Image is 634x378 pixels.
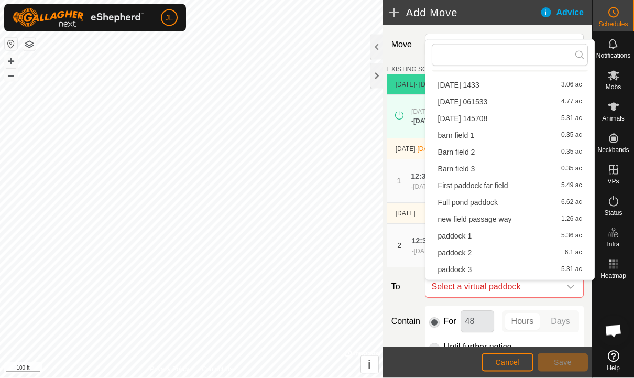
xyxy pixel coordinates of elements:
label: Move [387,34,421,56]
span: Infra [607,241,619,247]
span: Barn field 2 [438,148,475,156]
div: - [411,182,461,191]
button: Save [538,353,588,372]
span: [DATE] 145708 [438,115,488,122]
span: Animals [602,115,625,122]
span: 0.35 ac [561,165,582,172]
h2: Add Move [389,6,540,19]
span: 1.26 ac [561,215,582,223]
button: i [361,356,378,373]
button: – [5,69,17,81]
span: - [415,145,437,153]
li: Barn field 3 [432,161,588,177]
span: JL [166,13,173,24]
span: 1 [397,177,401,185]
button: Reset Map [5,38,17,50]
span: First paddock far field [438,182,508,189]
li: paddock 1 [432,228,588,244]
span: - [DATE] [415,81,439,88]
button: Cancel [482,353,533,372]
div: dropdown trigger [560,34,581,56]
span: Heatmap [600,273,626,279]
button: Map Layers [23,38,36,51]
span: Cows [428,34,560,56]
span: Help [607,365,620,371]
span: [DATE] 12:30 pm [414,247,462,255]
img: Gallagher Logo [13,8,144,27]
span: [DATE] 061533 [438,98,488,105]
div: dropdown trigger [560,276,581,297]
a: Help [593,346,634,375]
span: 2 [397,241,401,250]
span: Neckbands [597,147,629,153]
span: Cancel [495,358,520,366]
span: barn field 1 [438,132,474,139]
span: 3.06 ac [561,81,582,89]
span: Save [554,358,572,366]
span: 5.36 ac [561,232,582,240]
span: 0.35 ac [561,148,582,156]
li: 2025-03-25 061533 [432,94,588,110]
div: Advice [540,6,592,19]
label: To [387,276,421,298]
div: - [412,246,462,256]
li: barn field 1 [432,127,588,143]
span: [DATE] [396,145,416,153]
li: Third far field [432,278,588,294]
label: For [444,317,456,326]
span: [DATE] [396,210,416,217]
span: VPs [607,178,619,185]
span: new field passage way [438,215,512,223]
span: Notifications [596,52,630,59]
span: [DATE] 12:30 pm [413,183,461,190]
span: paddock 3 [438,266,472,273]
span: Full pond paddock [438,199,498,206]
span: Status [604,210,622,216]
li: First paddock far field [432,178,588,193]
a: Contact Us [202,364,233,374]
span: 12:30 pm [412,236,444,245]
span: 0.35 ac [561,132,582,139]
span: Select a virtual paddock [428,276,560,297]
span: Barn field 3 [438,165,475,172]
label: EXISTING SCHEDULES [387,64,457,74]
li: paddock 2 [432,245,588,261]
a: Privacy Policy [150,364,189,374]
li: paddock 3 [432,262,588,277]
span: Mobs [606,84,621,90]
span: paddock 2 [438,249,472,256]
span: 5.31 ac [561,115,582,122]
span: paddock 1 [438,232,472,240]
span: i [368,358,371,372]
span: [DATE] [396,81,416,88]
span: 5.31 ac [561,266,582,273]
li: 2025-04-19 145708 [432,111,588,126]
li: Full pond paddock [432,195,588,210]
div: Open chat [598,315,629,347]
label: Until further notice [444,343,512,351]
span: [DATE] [417,145,437,153]
span: [DATE] 1433 [438,81,479,89]
span: 12:30 pm [411,172,443,180]
span: 4.77 ac [561,98,582,105]
span: Schedules [598,21,628,27]
span: [DATE] 12:30 pm [413,117,463,125]
div: - [411,116,463,126]
button: + [5,55,17,68]
li: new field passage way [432,211,588,227]
span: 5.49 ac [561,182,582,189]
li: 2024-11-22 1433 [432,77,588,93]
span: [DATE] 12:30 am [411,108,459,115]
span: 6.62 ac [561,199,582,206]
li: Barn field 2 [432,144,588,160]
label: Contain [387,315,421,328]
span: 6.1 ac [565,249,582,256]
